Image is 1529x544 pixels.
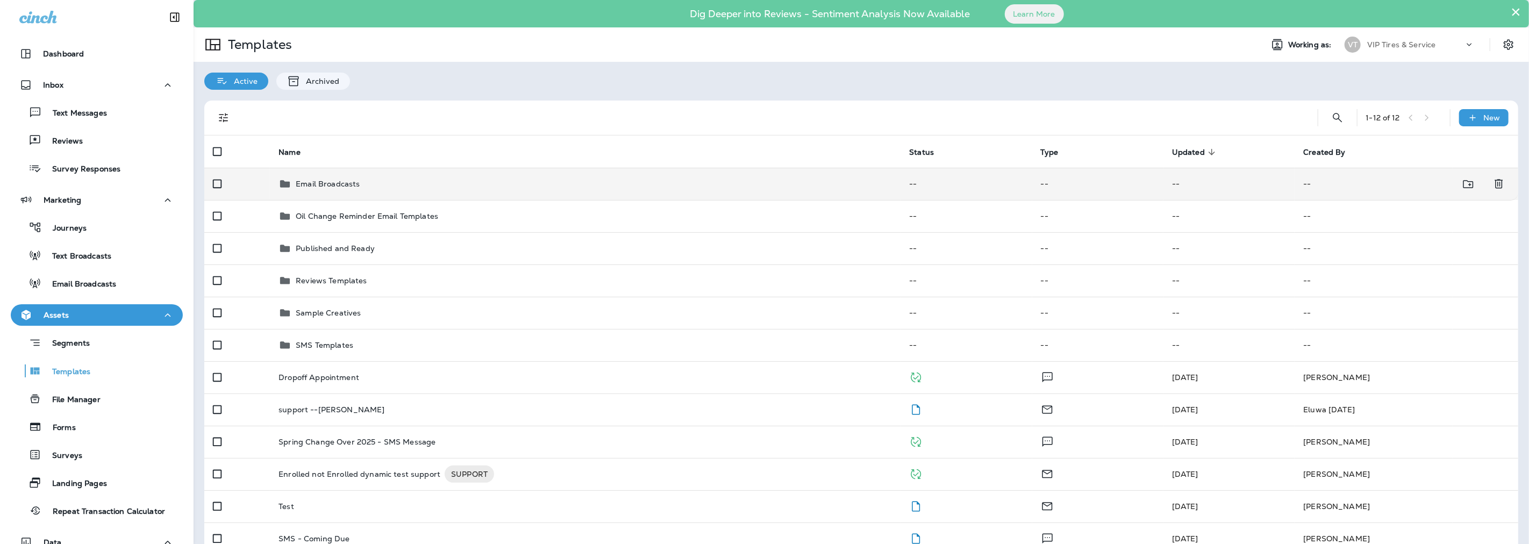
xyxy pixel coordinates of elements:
button: Journeys [11,216,183,239]
span: Eluwa Monday [1172,405,1198,414]
p: Archived [301,77,339,85]
td: -- [901,168,1032,200]
span: J-P Scoville [1172,534,1198,543]
p: Journeys [42,224,87,234]
p: Sample Creatives [296,309,361,317]
button: Inbox [11,74,183,96]
td: Eluwa [DATE] [1295,393,1518,426]
td: -- [1163,297,1295,329]
button: Delete [1488,173,1510,195]
td: -- [901,232,1032,264]
td: -- [1295,264,1518,297]
p: Surveys [41,451,82,461]
p: Text Broadcasts [41,252,111,262]
span: Updated [1172,148,1205,157]
span: J-P Scoville [1172,437,1198,447]
button: Marketing [11,189,183,211]
td: [PERSON_NAME] [1295,361,1518,393]
p: Dashboard [43,49,84,58]
td: -- [901,297,1032,329]
span: Text [1041,436,1054,446]
div: VT [1345,37,1361,53]
p: Forms [42,423,76,433]
button: Surveys [11,443,183,466]
td: -- [1032,232,1163,264]
p: Test [278,502,294,511]
p: Oil Change Reminder Email Templates [296,212,438,220]
span: Status [909,148,934,157]
p: Reviews [41,137,83,147]
div: SUPPORT [445,466,494,483]
span: SUPPORT [445,469,494,479]
td: -- [1032,329,1163,361]
span: Created By [1303,147,1359,157]
button: Forms [11,416,183,438]
p: Survey Responses [41,164,120,175]
p: Reviews Templates [296,276,367,285]
span: Name [278,148,301,157]
p: Spring Change Over 2025 - SMS Message [278,438,435,446]
p: Text Messages [42,109,107,119]
p: Enrolled not Enrolled dynamic test support [278,466,440,483]
span: Published [909,371,923,381]
p: Segments [41,339,90,349]
span: Email [1041,404,1054,413]
td: -- [1032,168,1163,200]
button: Text Broadcasts [11,244,183,267]
span: Name [278,147,315,157]
p: VIP Tires & Service [1367,40,1436,49]
button: Learn More [1005,4,1064,24]
button: Filters [213,107,234,128]
p: Landing Pages [41,479,107,489]
p: support --[PERSON_NAME] [278,405,384,414]
div: 1 - 12 of 12 [1366,113,1400,122]
td: -- [1163,200,1295,232]
button: Collapse Sidebar [160,6,190,28]
p: New [1484,113,1501,122]
td: -- [1032,297,1163,329]
td: [PERSON_NAME] [1295,490,1518,522]
td: [PERSON_NAME] [1295,458,1518,490]
button: Email Broadcasts [11,272,183,295]
p: Email Broadcasts [296,180,360,188]
p: File Manager [41,395,101,405]
span: J-P Scoville [1172,373,1198,382]
span: Working as: [1288,40,1334,49]
span: Draft [909,533,923,542]
span: Priscilla Valverde [1172,469,1198,479]
span: Draft [909,500,923,510]
p: Published and Ready [296,244,375,253]
button: Move to folder [1457,173,1480,195]
p: Active [228,77,258,85]
button: Repeat Transaction Calculator [11,499,183,522]
p: Inbox [43,81,63,89]
span: Status [909,147,948,157]
span: Type [1041,147,1073,157]
td: -- [1295,200,1518,232]
td: -- [1295,297,1518,329]
span: Updated [1172,147,1219,157]
button: Close [1511,3,1521,20]
button: File Manager [11,388,183,410]
button: Segments [11,331,183,354]
button: Templates [11,360,183,382]
span: Email [1041,500,1054,510]
p: Templates [41,367,90,377]
td: -- [1295,232,1518,264]
td: -- [1163,168,1295,200]
td: -- [1163,329,1295,361]
td: -- [1032,200,1163,232]
p: Marketing [44,196,81,204]
button: Assets [11,304,183,326]
td: -- [1295,329,1518,361]
button: Dashboard [11,43,183,65]
span: Published [909,468,923,478]
p: Dig Deeper into Reviews - Sentiment Analysis Now Available [659,12,1002,16]
p: Email Broadcasts [41,280,116,290]
p: SMS Templates [296,341,353,349]
span: Text [1041,533,1054,542]
span: Draft [909,404,923,413]
td: -- [901,329,1032,361]
p: Templates [224,37,292,53]
p: Repeat Transaction Calculator [42,507,165,517]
